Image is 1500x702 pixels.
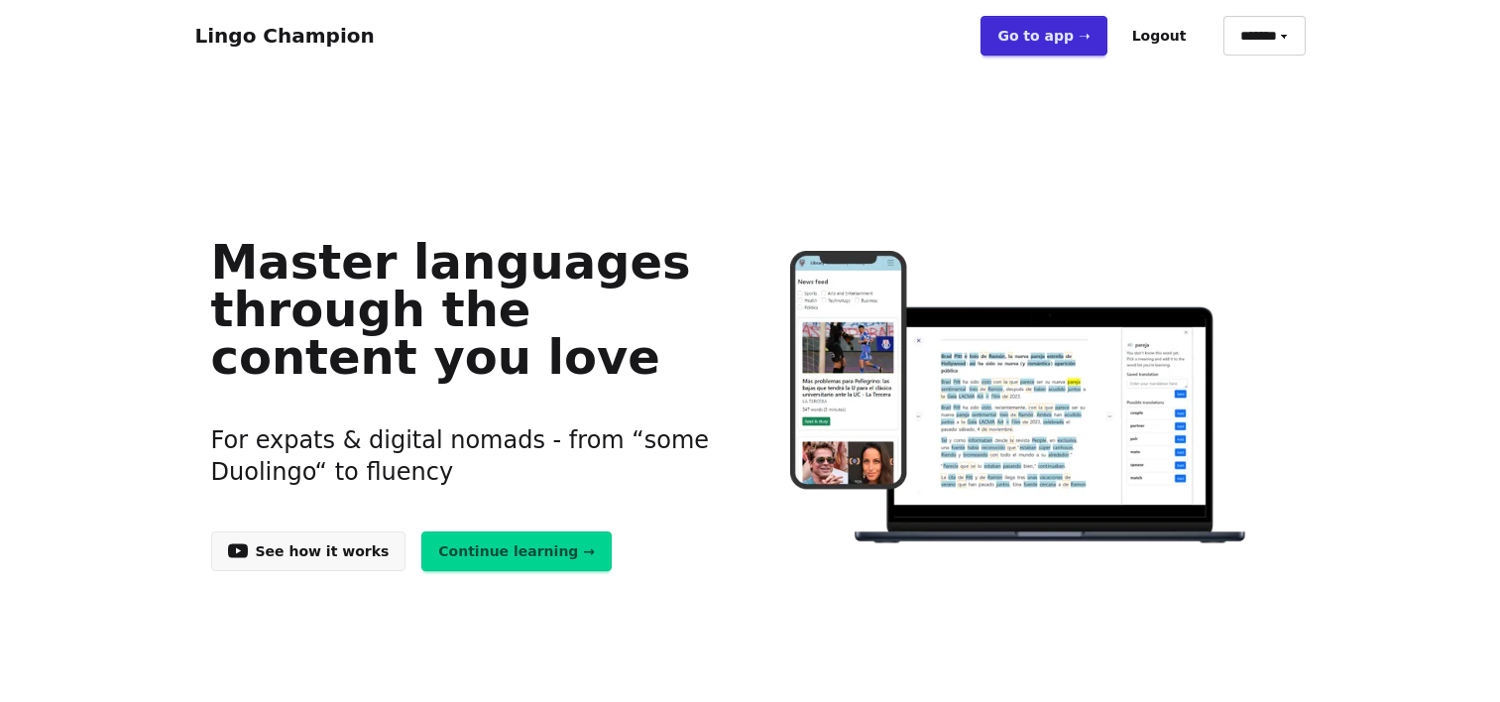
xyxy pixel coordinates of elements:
h3: For expats & digital nomads - from “some Duolingo“ to fluency [211,401,720,512]
a: Lingo Champion [195,24,375,48]
img: Learn languages online [750,251,1289,547]
a: See how it works [211,531,406,571]
button: Logout [1115,16,1204,56]
a: Continue learning → [421,531,612,571]
a: Go to app ➝ [981,16,1106,56]
h1: Master languages through the content you love [211,238,720,381]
